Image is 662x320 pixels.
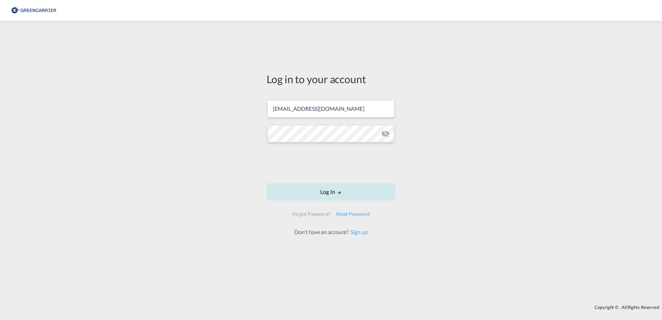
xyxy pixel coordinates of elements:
[267,100,394,117] input: Enter email/phone number
[333,208,373,220] div: Reset Password
[381,130,390,138] md-icon: icon-eye-off
[267,183,395,201] button: LOGIN
[349,229,367,235] a: Sign up
[10,3,57,18] img: 8cf206808afe11efa76fcd1e3d746489.png
[287,228,375,236] div: Don't have an account?
[267,72,395,86] div: Log in to your account
[289,208,333,220] div: Forgot Password?
[278,149,384,176] iframe: reCAPTCHA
